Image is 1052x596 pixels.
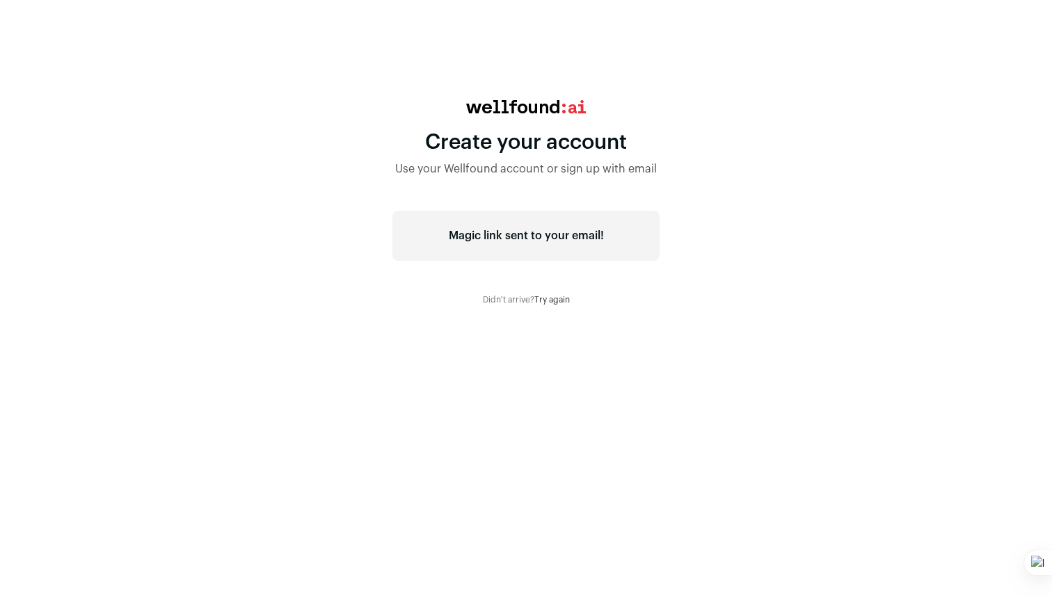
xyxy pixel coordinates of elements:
img: wellfound:ai [466,100,586,113]
div: Magic link sent to your email! [392,211,660,261]
div: Didn't arrive? [392,294,660,305]
div: Create your account [392,130,660,155]
div: Use your Wellfound account or sign up with email [392,161,660,177]
a: Try again [534,296,570,304]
